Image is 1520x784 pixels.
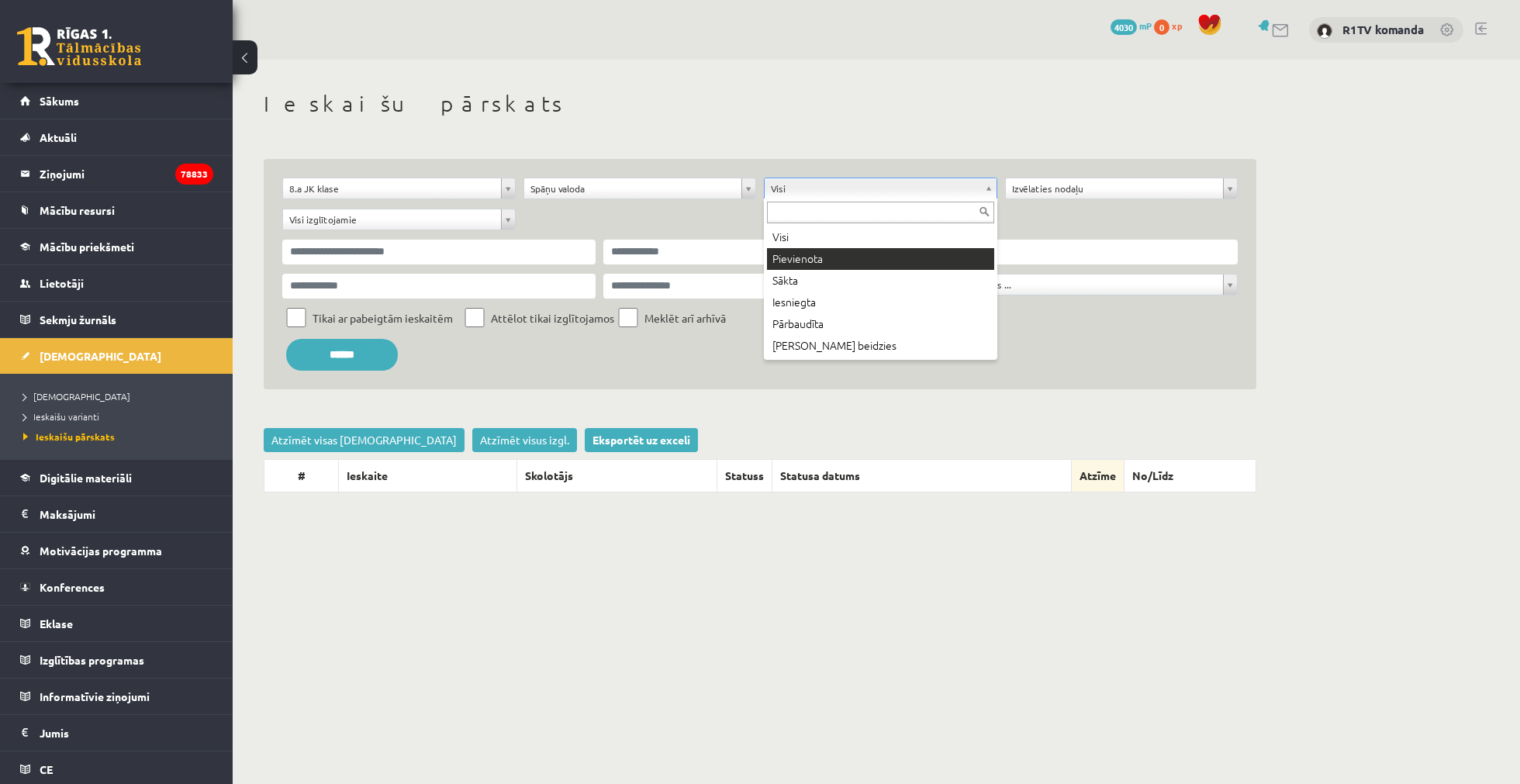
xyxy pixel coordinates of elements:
div: Pievienota [767,248,994,270]
div: Pārbaudīta [767,313,994,335]
div: Iesniegta [767,292,994,313]
div: Visi [767,226,994,248]
div: [PERSON_NAME] beidzies [767,335,994,357]
div: Sākta [767,270,994,292]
